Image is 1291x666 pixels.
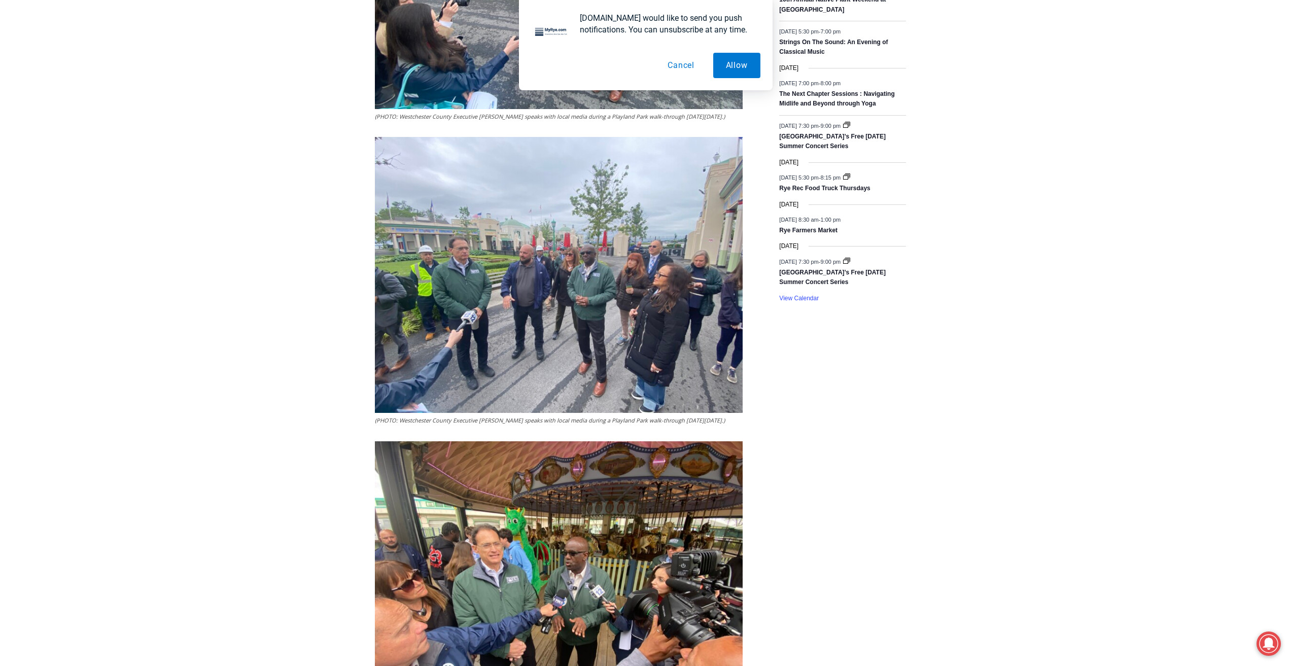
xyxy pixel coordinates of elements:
div: / [113,86,116,96]
span: 1:00 pm [820,217,841,223]
time: - [779,174,842,181]
span: [DATE] 7:30 pm [779,122,818,128]
span: 8:15 pm [820,174,841,181]
a: Rye Rec Food Truck Thursdays [779,185,870,193]
a: Intern @ [DOMAIN_NAME] [244,98,492,126]
time: [DATE] [779,200,798,209]
figcaption: (PHOTO: Westchester County Executive [PERSON_NAME] speaks with local media during a Playland Park... [375,112,743,121]
div: [DOMAIN_NAME] would like to send you push notifications. You can unsubscribe at any time. [572,12,760,36]
span: [DATE] 8:30 am [779,217,818,223]
time: - [779,217,841,223]
span: Intern @ [DOMAIN_NAME] [265,101,470,124]
img: notification icon [531,12,572,53]
figcaption: (PHOTO: Westchester County Executive [PERSON_NAME] speaks with local media during a Playland Park... [375,416,743,425]
div: Birds of Prey: Falcon and hawk demos [106,30,142,83]
button: Cancel [655,53,707,78]
a: [PERSON_NAME] Read Sanctuary Fall Fest: [DATE] [1,101,147,126]
a: [GEOGRAPHIC_DATA]’s Free [DATE] Summer Concert Series [779,269,886,287]
time: - [779,258,842,264]
a: [GEOGRAPHIC_DATA]’s Free [DATE] Summer Concert Series [779,133,886,151]
span: [DATE] 7:30 pm [779,258,818,264]
span: 9:00 pm [820,122,841,128]
span: [DATE] 5:30 pm [779,174,818,181]
a: View Calendar [779,295,819,302]
span: 9:00 pm [820,258,841,264]
time: [DATE] [779,158,798,167]
div: Apply Now <> summer and RHS senior internships available [256,1,479,98]
img: (PHOTO: Westchester County Executive Ken Jenkins speaks with local media during a Playland Park w... [375,137,743,413]
h4: [PERSON_NAME] Read Sanctuary Fall Fest: [DATE] [8,102,130,125]
div: 6 [118,86,123,96]
time: [DATE] [779,241,798,251]
button: Allow [713,53,760,78]
time: - [779,122,842,128]
a: Rye Farmers Market [779,227,838,235]
div: 2 [106,86,111,96]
